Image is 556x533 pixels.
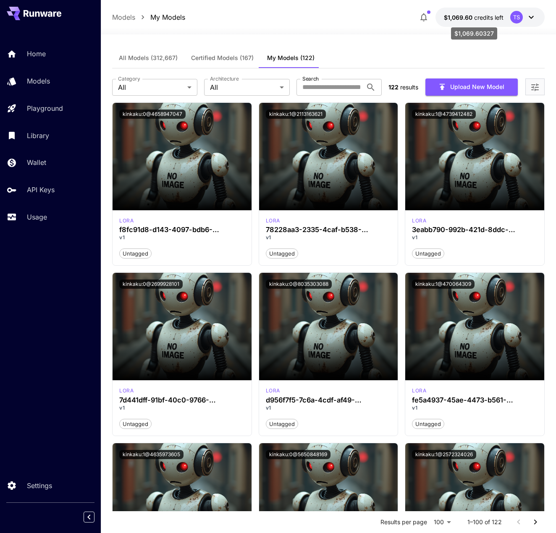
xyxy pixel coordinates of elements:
[150,12,185,22] a: My Models
[266,110,326,119] button: kinkaku:1@2113163621
[119,450,184,459] button: kinkaku:1@4635973605
[119,396,245,404] h3: 7d441dff-91bf-40c0-9766-2102f609f1b4
[530,82,540,92] button: Open more filters
[266,387,280,395] div: FLUX.1 D
[412,420,444,428] span: Untagged
[302,75,319,82] label: Search
[119,234,245,241] p: v1
[112,12,185,22] nav: breadcrumb
[27,157,46,167] p: Wallet
[405,273,544,380] img: no-image-qHGxvh9x.jpeg
[113,103,252,210] img: no-image-qHGxvh9x.jpeg
[266,418,298,429] button: Untagged
[119,226,245,234] h3: f8fc91d8-d143-4097-bdb6-924b95c8a9fd
[27,212,47,222] p: Usage
[259,273,398,380] img: no-image-qHGxvh9x.jpeg
[451,27,497,39] div: $1,069.60327
[430,516,454,528] div: 100
[444,13,504,22] div: $1,069.60327
[84,512,94,523] button: Collapse sidebar
[412,217,426,225] div: SDXL 1.0
[119,217,134,225] div: FLUX.1 D
[118,82,184,92] span: All
[467,518,502,526] p: 1–100 of 122
[412,217,426,225] p: lora
[27,185,55,195] p: API Keys
[510,11,523,24] div: TS
[118,75,140,82] label: Category
[210,75,239,82] label: Architecture
[266,396,391,404] h3: d956f7f5-7c6a-4cdf-af49-72f94f877c74
[119,110,186,119] button: kinkaku:0@4658947047
[267,54,315,62] span: My Models (122)
[119,387,134,395] div: FLUX.1 D
[412,250,444,258] span: Untagged
[119,54,178,62] span: All Models (312,667)
[27,131,49,141] p: Library
[412,450,476,459] button: kinkaku:1@2572324026
[435,8,545,27] button: $1,069.60327TS
[474,14,504,21] span: credits left
[266,217,280,225] p: lora
[119,280,183,289] button: kinkaku:0@2699928101
[400,84,418,91] span: results
[412,248,444,259] button: Untagged
[527,514,544,530] button: Go to next page
[412,226,538,234] h3: 3eabb790-992b-421d-8ddc-77872e2a4a0a
[120,250,151,258] span: Untagged
[412,396,538,404] h3: fe5a4937-45ae-4473-b561-a20e798134cf
[266,248,298,259] button: Untagged
[412,387,426,395] div: SDXL 1.0
[405,103,544,210] img: no-image-qHGxvh9x.jpeg
[27,76,50,86] p: Models
[119,248,152,259] button: Untagged
[266,234,391,241] p: v1
[119,418,152,429] button: Untagged
[259,103,398,210] img: no-image-qHGxvh9x.jpeg
[266,217,280,225] div: SDXL 1.0
[266,250,298,258] span: Untagged
[191,54,254,62] span: Certified Models (167)
[210,82,276,92] span: All
[119,404,245,412] p: v1
[27,103,63,113] p: Playground
[444,14,474,21] span: $1,069.60
[266,387,280,395] p: lora
[412,387,426,395] p: lora
[388,84,399,91] span: 122
[412,280,475,289] button: kinkaku:1@470064309
[266,420,298,428] span: Untagged
[380,518,427,526] p: Results per page
[412,404,538,412] p: v1
[266,226,391,234] h3: 78228aa3-2335-4caf-b538-6c0c7daece78
[266,450,330,459] button: kinkaku:0@5650848169
[112,12,135,22] a: Models
[119,217,134,225] p: lora
[27,49,46,59] p: Home
[120,420,151,428] span: Untagged
[119,387,134,395] p: lora
[412,234,538,241] p: v1
[412,110,476,119] button: kinkaku:1@4739412482
[266,280,332,289] button: kinkaku:0@8035303088
[266,404,391,412] p: v1
[425,78,518,96] button: Upload New Model
[90,509,101,525] div: Collapse sidebar
[27,481,52,491] p: Settings
[113,273,252,380] img: no-image-qHGxvh9x.jpeg
[412,418,444,429] button: Untagged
